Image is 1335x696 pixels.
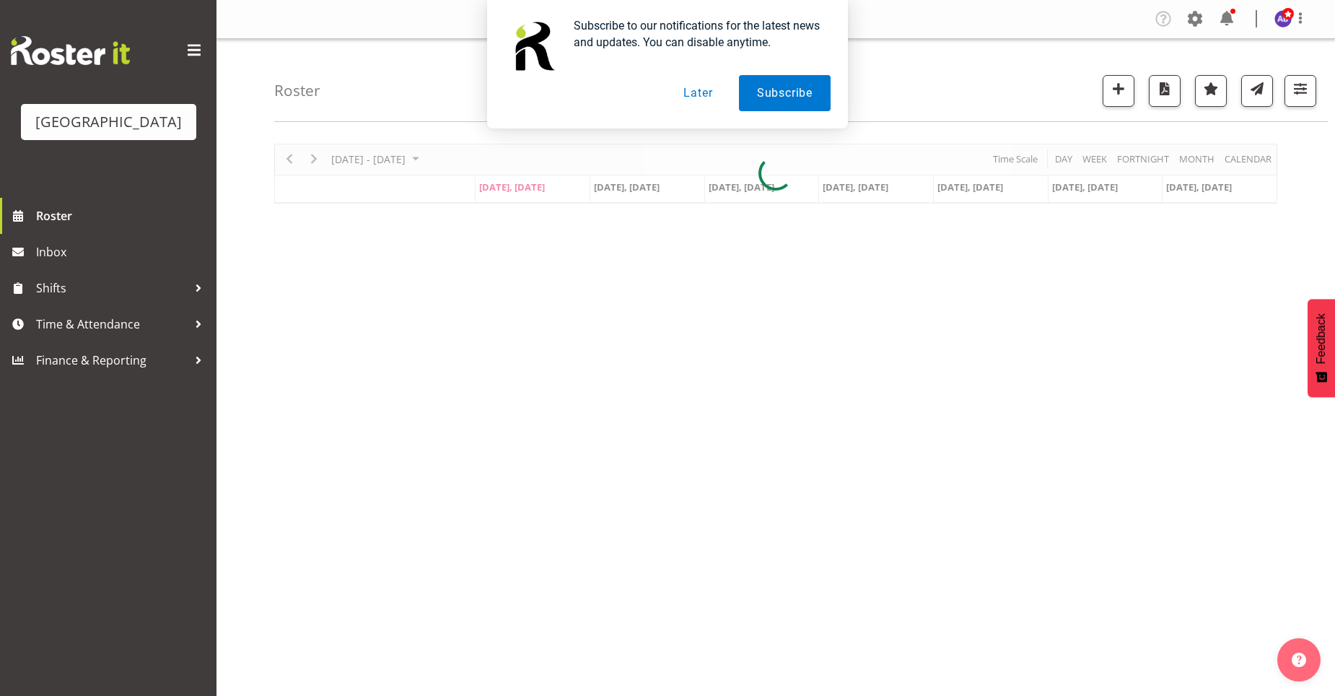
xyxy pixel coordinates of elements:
[36,277,188,299] span: Shifts
[36,205,209,227] span: Roster
[1308,299,1335,397] button: Feedback - Show survey
[562,17,831,51] div: Subscribe to our notifications for the latest news and updates. You can disable anytime.
[1292,653,1306,667] img: help-xxl-2.png
[665,75,730,111] button: Later
[504,17,562,75] img: notification icon
[36,349,188,371] span: Finance & Reporting
[739,75,831,111] button: Subscribe
[36,241,209,263] span: Inbox
[1315,313,1328,364] span: Feedback
[36,313,188,335] span: Time & Attendance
